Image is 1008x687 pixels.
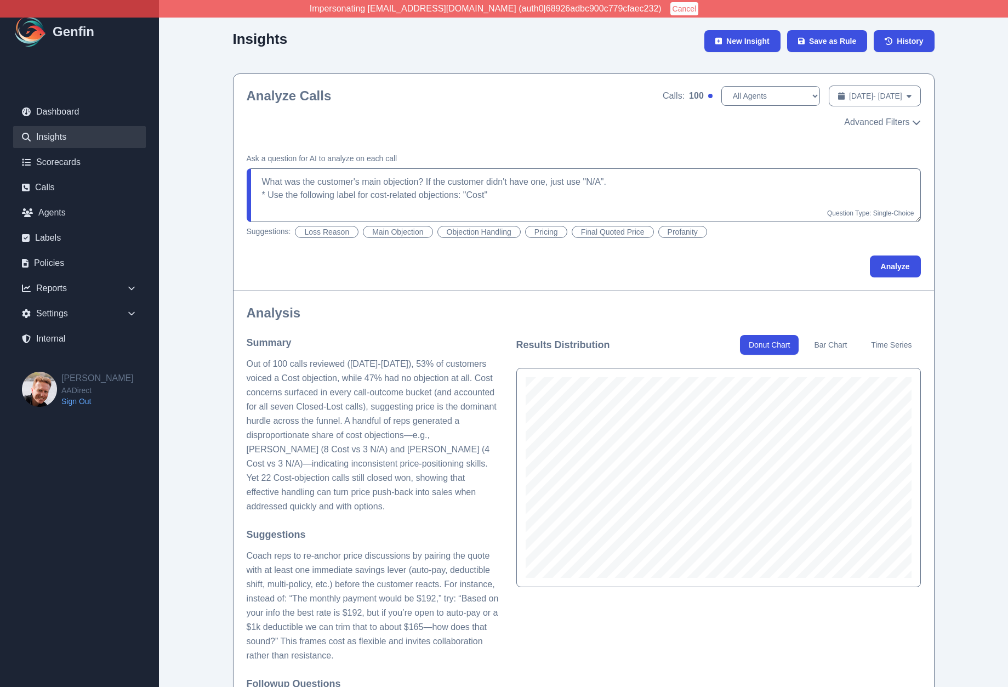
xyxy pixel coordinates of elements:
span: Advanced Filters [844,116,909,129]
h2: [PERSON_NAME] [61,372,134,385]
h1: Genfin [53,23,94,41]
a: Calls [13,177,146,198]
a: Labels [13,227,146,249]
h4: Ask a question for AI to analyze on each call [247,153,921,164]
textarea: What was the customer's main objection? If the customer didn't have one, just use "N/A". * Use th... [247,168,921,222]
h4: Summary [247,335,499,350]
button: Time Series [862,335,920,355]
button: Bar Chart [805,335,856,355]
p: Coach reps to re-anchor price discussions by pairing the quote with at least one immediate saving... [247,549,499,663]
img: Logo [13,14,48,49]
div: Settings [13,303,146,325]
a: Scorecards [13,151,146,173]
p: Out of 100 calls reviewed ([DATE]-[DATE]), 53% of customers voiced a Cost objection, while 47% ha... [247,357,499,514]
h2: Analysis [247,304,921,322]
a: Policies [13,252,146,274]
span: Save as Rule [809,36,856,47]
span: [DATE] - [DATE] [849,90,902,101]
a: Dashboard [13,101,146,123]
button: Profanity [658,226,707,238]
a: Insights [13,126,146,148]
a: History [874,30,934,52]
button: Save as Rule [787,30,868,52]
span: AADirect [61,385,134,396]
span: Question Type: Single-Choice [827,209,914,217]
button: Pricing [525,226,567,238]
button: Loss Reason [295,226,358,238]
button: Main Objection [363,226,432,238]
div: Reports [13,277,146,299]
button: Analyze [870,256,921,277]
button: [DATE]- [DATE] [829,86,921,106]
button: Objection Handling [437,226,521,238]
button: Donut Chart [740,335,799,355]
span: History [897,36,923,47]
img: Brian Dunagan [22,372,57,407]
a: Internal [13,328,146,350]
a: Agents [13,202,146,224]
h4: Suggestions [247,527,499,542]
button: New Insight [704,30,781,52]
button: Advanced Filters [844,116,920,129]
button: Cancel [670,2,699,15]
button: Final Quoted Price [572,226,654,238]
span: Calls: [663,89,685,103]
span: Suggestions: [247,226,291,238]
h2: Analyze Calls [247,87,332,105]
h2: Insights [233,31,288,47]
h3: Results Distribution [516,337,610,353]
a: Sign Out [61,396,134,407]
span: New Insight [726,36,770,47]
span: 100 [689,89,704,103]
